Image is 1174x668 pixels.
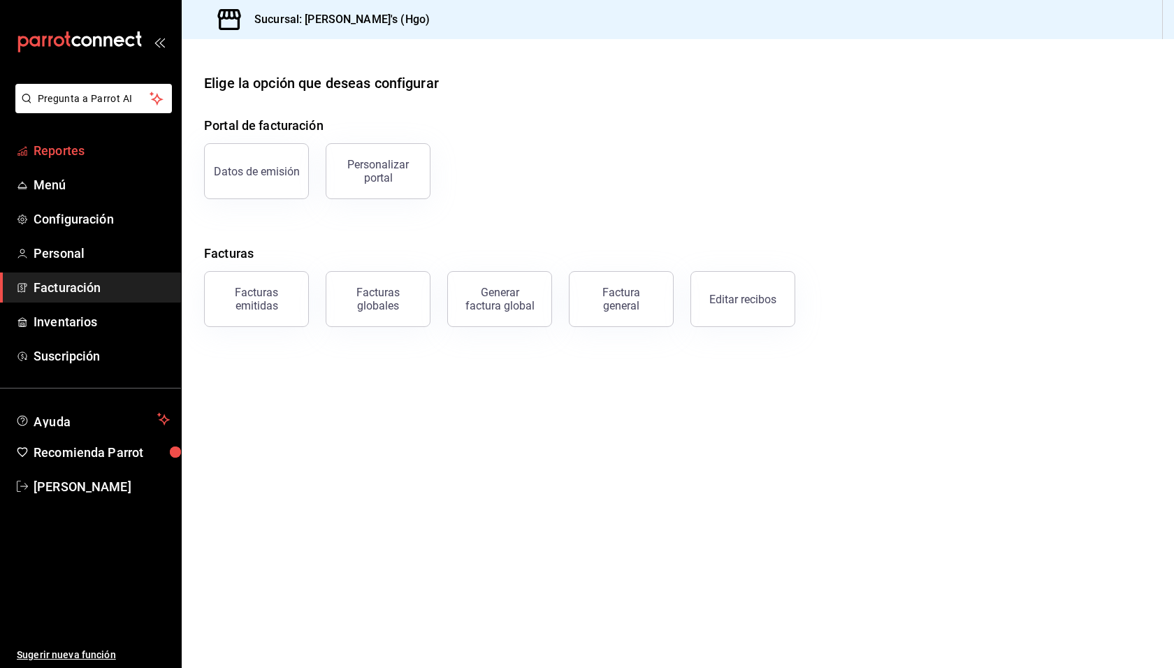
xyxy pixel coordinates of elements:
[17,648,170,662] span: Sugerir nueva función
[10,101,172,116] a: Pregunta a Parrot AI
[204,244,1152,263] h4: Facturas
[34,210,170,228] span: Configuración
[465,286,535,312] div: Generar factura global
[204,73,439,94] div: Elige la opción que deseas configurar
[335,286,421,312] div: Facturas globales
[34,278,170,297] span: Facturación
[214,165,300,178] div: Datos de emisión
[38,92,150,106] span: Pregunta a Parrot AI
[326,143,430,199] button: Personalizar portal
[34,347,170,365] span: Suscripción
[569,271,674,327] button: Factura general
[243,11,430,28] h3: Sucursal: [PERSON_NAME]'s (Hgo)
[15,84,172,113] button: Pregunta a Parrot AI
[335,158,421,184] div: Personalizar portal
[213,286,300,312] div: Facturas emitidas
[326,271,430,327] button: Facturas globales
[586,286,656,312] div: Factura general
[34,244,170,263] span: Personal
[690,271,795,327] button: Editar recibos
[154,36,165,48] button: open_drawer_menu
[204,143,309,199] button: Datos de emisión
[204,271,309,327] button: Facturas emitidas
[709,293,776,306] div: Editar recibos
[34,141,170,160] span: Reportes
[34,312,170,331] span: Inventarios
[447,271,552,327] button: Generar factura global
[34,175,170,194] span: Menú
[34,443,170,462] span: Recomienda Parrot
[34,477,170,496] span: [PERSON_NAME]
[204,116,1152,135] h4: Portal de facturación
[34,411,152,428] span: Ayuda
